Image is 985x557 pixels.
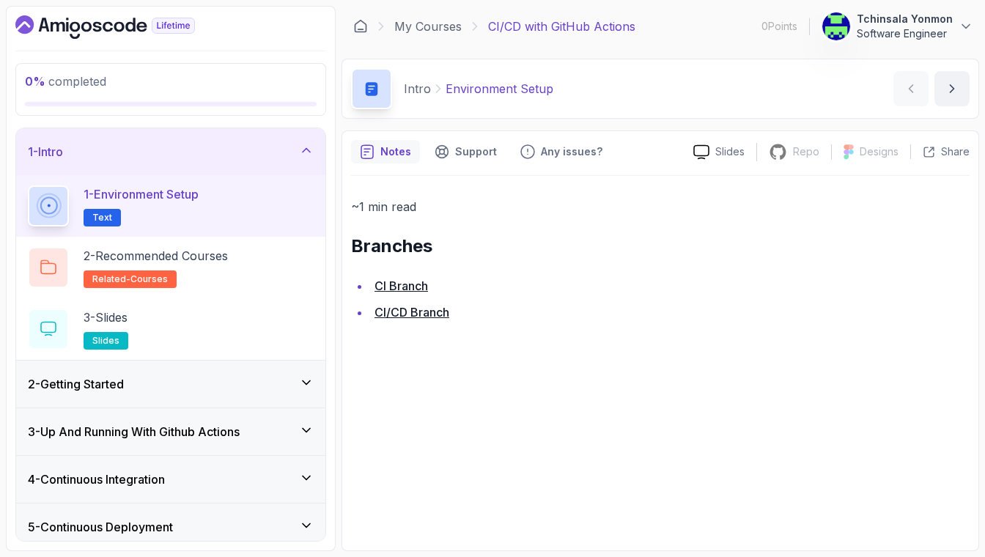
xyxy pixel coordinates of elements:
[84,309,128,326] p: 3 - Slides
[512,140,611,163] button: Feedback button
[941,144,970,159] p: Share
[28,518,173,536] h3: 5 - Continuous Deployment
[793,144,819,159] p: Repo
[28,143,63,161] h3: 1 - Intro
[92,273,168,285] span: related-courses
[15,15,229,39] a: Dashboard
[16,361,325,407] button: 2-Getting Started
[455,144,497,159] p: Support
[910,144,970,159] button: Share
[16,503,325,550] button: 5-Continuous Deployment
[375,305,449,320] a: CI/CD Branch
[25,74,106,89] span: completed
[488,18,635,35] p: CI/CD with GitHub Actions
[857,12,953,26] p: Tchinsala Yonmon
[380,144,411,159] p: Notes
[92,335,119,347] span: slides
[16,128,325,175] button: 1-Intro
[28,471,165,488] h3: 4 - Continuous Integration
[84,247,228,265] p: 2 - Recommended Courses
[394,18,462,35] a: My Courses
[28,423,240,440] h3: 3 - Up And Running With Github Actions
[822,12,850,40] img: user profile image
[25,74,45,89] span: 0 %
[28,375,124,393] h3: 2 - Getting Started
[28,309,314,350] button: 3-Slidesslides
[353,19,368,34] a: Dashboard
[375,278,428,293] a: CI Branch
[351,140,420,163] button: notes button
[822,12,973,41] button: user profile imageTchinsala YonmonSoftware Engineer
[893,71,929,106] button: previous content
[16,408,325,455] button: 3-Up And Running With Github Actions
[16,456,325,503] button: 4-Continuous Integration
[857,26,953,41] p: Software Engineer
[351,235,970,258] h2: Branches
[84,185,199,203] p: 1 - Environment Setup
[426,140,506,163] button: Support button
[92,212,112,224] span: Text
[934,71,970,106] button: next content
[541,144,602,159] p: Any issues?
[682,144,756,160] a: Slides
[715,144,745,159] p: Slides
[28,185,314,226] button: 1-Environment SetupText
[404,80,431,97] p: Intro
[860,144,899,159] p: Designs
[446,80,553,97] p: Environment Setup
[761,19,797,34] p: 0 Points
[28,247,314,288] button: 2-Recommended Coursesrelated-courses
[351,196,970,217] p: ~1 min read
